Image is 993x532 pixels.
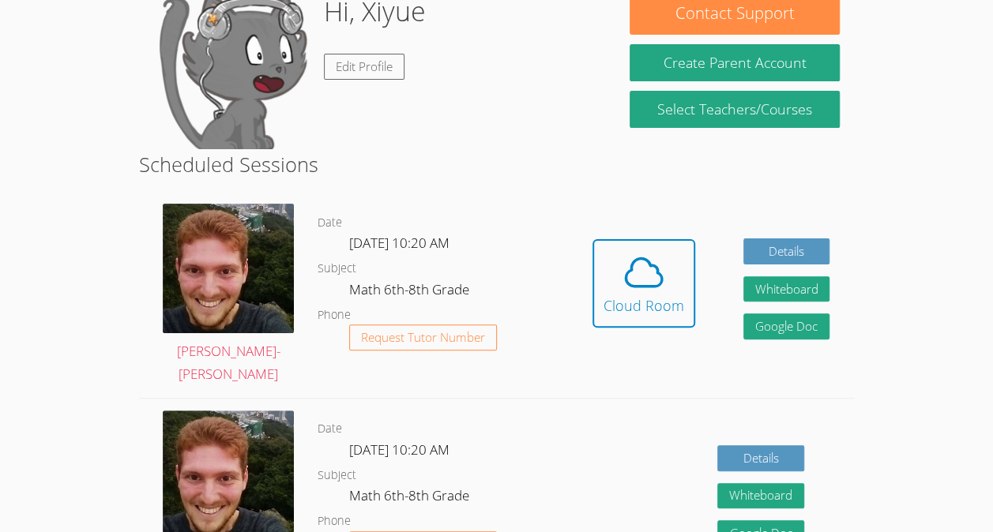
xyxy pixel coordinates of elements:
[349,234,449,252] span: [DATE] 10:20 AM
[318,419,342,439] dt: Date
[318,466,356,485] dt: Subject
[361,332,485,343] span: Request Tutor Number
[318,511,351,531] dt: Phone
[349,440,449,459] span: [DATE] 10:20 AM
[630,91,839,128] a: Select Teachers/Courses
[349,485,472,511] dd: Math 6th-8th Grade
[318,305,351,325] dt: Phone
[604,294,684,317] div: Cloud Room
[349,279,472,305] dd: Math 6th-8th Grade
[743,276,830,302] button: Whiteboard
[318,213,342,233] dt: Date
[592,239,695,328] button: Cloud Room
[324,54,404,80] a: Edit Profile
[163,204,294,386] a: [PERSON_NAME]-[PERSON_NAME]
[630,44,839,81] button: Create Parent Account
[717,445,804,471] a: Details
[163,204,294,333] img: avatar.png
[717,483,804,509] button: Whiteboard
[318,259,356,279] dt: Subject
[349,324,497,350] button: Request Tutor Number
[743,238,830,264] a: Details
[139,149,854,179] h2: Scheduled Sessions
[743,313,830,339] a: Google Doc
